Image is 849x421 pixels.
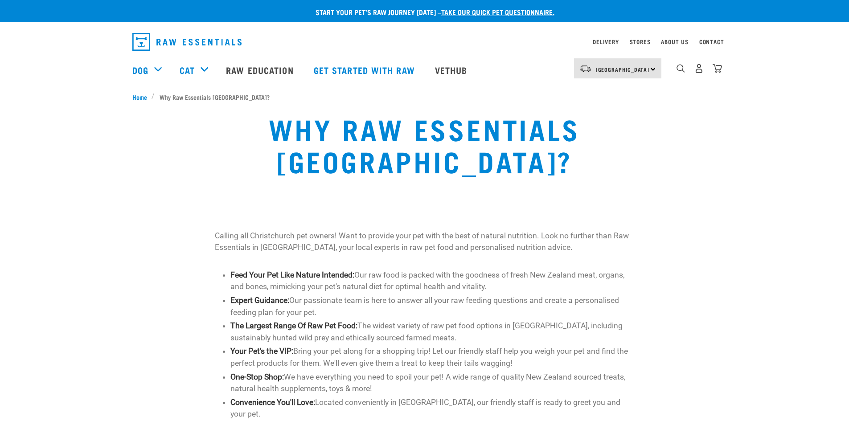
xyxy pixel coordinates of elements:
strong: Your Pet's the VIP: [230,347,293,356]
span: [GEOGRAPHIC_DATA] [596,68,650,71]
img: home-icon-1@2x.png [677,64,685,73]
nav: dropdown navigation [125,29,724,54]
a: take our quick pet questionnaire. [441,10,554,14]
a: Vethub [426,52,479,88]
span: Home [132,92,147,102]
a: Dog [132,63,148,77]
img: Raw Essentials Logo [132,33,242,51]
strong: Feed Your Pet Like Nature Intended: [230,270,354,279]
p: Calling all Christchurch pet owners! Want to provide your pet with the best of natural nutrition.... [215,230,634,253]
nav: breadcrumbs [132,92,717,102]
li: Our passionate team is here to answer all your raw feeding questions and create a personalised fe... [230,294,634,318]
a: Stores [630,40,651,43]
a: Get started with Raw [305,52,426,88]
li: Located conveniently in [GEOGRAPHIC_DATA], our friendly staff is ready to greet you and your pet. [230,396,634,420]
a: Home [132,92,152,102]
li: Our raw food is packed with the goodness of fresh New Zealand meat, organs, and bones, mimicking ... [230,269,634,293]
img: home-icon@2x.png [713,64,722,73]
a: Delivery [593,40,619,43]
img: user.png [694,64,704,73]
h1: Why Raw Essentials [GEOGRAPHIC_DATA]? [157,112,691,176]
img: van-moving.png [579,65,591,73]
a: About Us [661,40,688,43]
strong: The Largest Range Of Raw Pet Food: [230,321,357,330]
a: Contact [699,40,724,43]
li: The widest variety of raw pet food options in [GEOGRAPHIC_DATA], including sustainably hunted wil... [230,320,634,343]
strong: One-Stop Shop: [230,372,284,381]
a: Cat [180,63,195,77]
strong: Convenience You'll Love: [230,398,315,407]
li: We have everything you need to spoil your pet! A wide range of quality New Zealand sourced treats... [230,371,634,395]
a: Raw Education [217,52,304,88]
strong: Expert Guidance: [230,296,289,305]
li: Bring your pet along for a shopping trip! Let our friendly staff help you weigh your pet and find... [230,345,634,369]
